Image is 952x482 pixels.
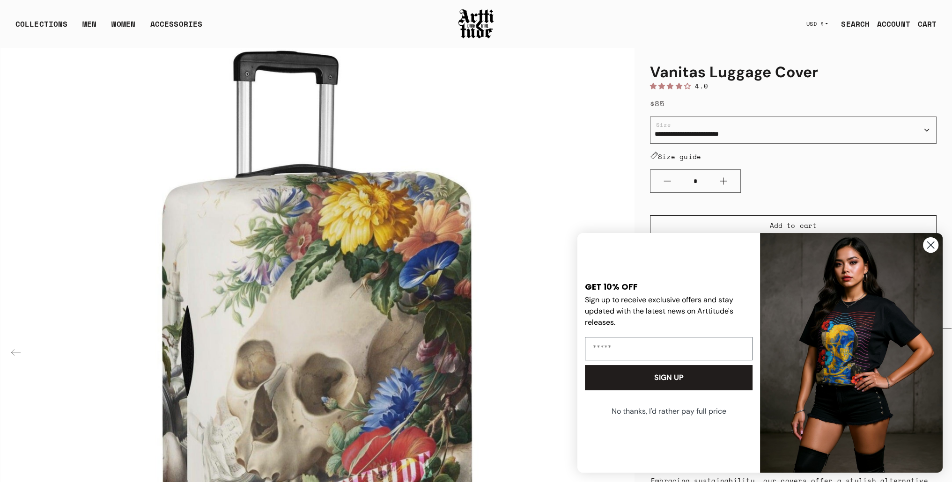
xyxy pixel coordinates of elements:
a: MEN [82,18,96,37]
a: SEARCH [834,15,870,33]
h1: Vanitas Luggage Cover [650,63,937,81]
div: CART [918,18,937,29]
button: SIGN UP [585,365,753,390]
input: Quantity [684,173,707,190]
span: GET 10% OFF [585,281,638,292]
span: 4.00 stars [650,81,695,91]
div: COLLECTIONS [15,18,67,37]
a: WOMEN [111,18,135,37]
button: Add to cart [650,216,937,236]
a: Open cart [910,15,937,33]
div: Previous slide [5,342,27,364]
a: Size guide [650,152,701,162]
input: Email [585,337,753,360]
button: No thanks, I'd rather pay full price [584,400,753,423]
button: Plus [707,170,740,193]
span: Add to cart [770,221,817,231]
span: $85 [650,98,665,110]
img: Arttitude [458,8,495,40]
span: Sign up to receive exclusive offers and stay updated with the latest news on Arttitude's releases. [585,295,733,327]
div: FLYOUT Form [568,224,952,482]
span: 4.0 [695,81,708,91]
button: Minus [650,170,684,193]
ul: Main navigation [8,18,210,37]
button: Close dialog [922,237,939,253]
a: ACCOUNT [870,15,910,33]
img: 88b40c6e-4fbe-451e-b692-af676383430e.jpeg [760,233,943,473]
span: USD $ [806,20,824,28]
div: ACCESSORIES [150,18,202,37]
button: USD $ [801,14,834,34]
